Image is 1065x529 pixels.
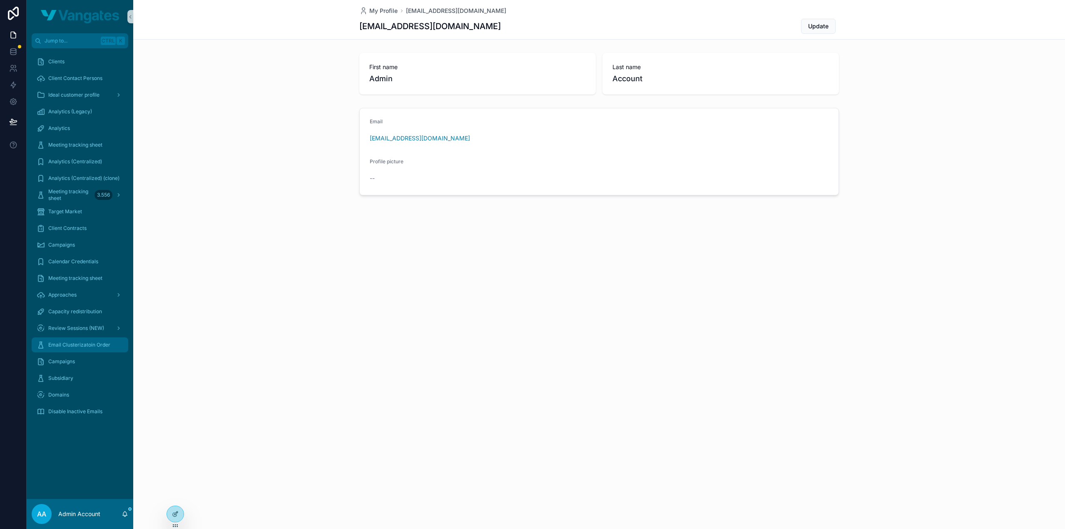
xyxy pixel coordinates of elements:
a: Analytics (Legacy) [32,104,128,119]
span: First name [369,63,586,71]
a: Approaches [32,287,128,302]
span: Email [370,118,383,125]
span: Update [808,22,829,30]
span: Analytics (Legacy) [48,108,92,115]
span: Calendar Credentials [48,258,98,265]
a: Review Sessions (NEW) [32,321,128,336]
span: Clients [48,58,65,65]
span: My Profile [369,7,398,15]
span: Profile picture [370,158,403,165]
div: 3.556 [95,190,112,200]
span: K [117,37,124,44]
span: Analytics [48,125,70,132]
span: Client Contact Persons [48,75,102,82]
a: Campaigns [32,237,128,252]
a: Meeting tracking sheet3.556 [32,187,128,202]
a: My Profile [359,7,398,15]
a: Capacity redistribution [32,304,128,319]
span: Analytics (Centralized) [48,158,102,165]
span: Account [612,73,829,85]
a: Clients [32,54,128,69]
span: -- [370,174,375,182]
a: Target Market [32,204,128,219]
a: Client Contact Persons [32,71,128,86]
span: Approaches [48,292,77,298]
a: [EMAIL_ADDRESS][DOMAIN_NAME] [406,7,506,15]
a: [EMAIL_ADDRESS][DOMAIN_NAME] [370,134,470,142]
span: Email Clusterizatoin Order [48,342,110,348]
span: Ideal customer profile [48,92,100,98]
span: Review Sessions (NEW) [48,325,104,332]
a: Meeting tracking sheet [32,137,128,152]
a: Analytics (Centralized) [32,154,128,169]
a: Disable Inactive Emails [32,404,128,419]
a: Ideal customer profile [32,87,128,102]
span: Campaigns [48,358,75,365]
span: Jump to... [45,37,97,44]
span: Client Contracts [48,225,87,232]
span: Meeting tracking sheet [48,188,91,202]
span: Domains [48,392,69,398]
a: Domains [32,387,128,402]
button: Jump to...CtrlK [32,33,128,48]
span: Ctrl [101,37,116,45]
span: Last name [612,63,829,71]
span: Target Market [48,208,82,215]
span: Meeting tracking sheet [48,275,102,282]
div: scrollable content [27,48,133,430]
a: Campaigns [32,354,128,369]
h1: [EMAIL_ADDRESS][DOMAIN_NAME] [359,20,501,32]
span: Campaigns [48,242,75,248]
span: Analytics (Centralized) (clone) [48,175,119,182]
img: App logo [41,10,119,23]
a: Subsidiary [32,371,128,386]
p: Admin Account [58,510,100,518]
span: AA [37,509,46,519]
button: Update [801,19,836,34]
span: Meeting tracking sheet [48,142,102,148]
a: Calendar Credentials [32,254,128,269]
span: Disable Inactive Emails [48,408,102,415]
span: Subsidiary [48,375,73,382]
span: Admin [369,73,586,85]
a: Analytics [32,121,128,136]
a: Email Clusterizatoin Order [32,337,128,352]
a: Client Contracts [32,221,128,236]
span: Capacity redistribution [48,308,102,315]
a: Meeting tracking sheet [32,271,128,286]
a: Analytics (Centralized) (clone) [32,171,128,186]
